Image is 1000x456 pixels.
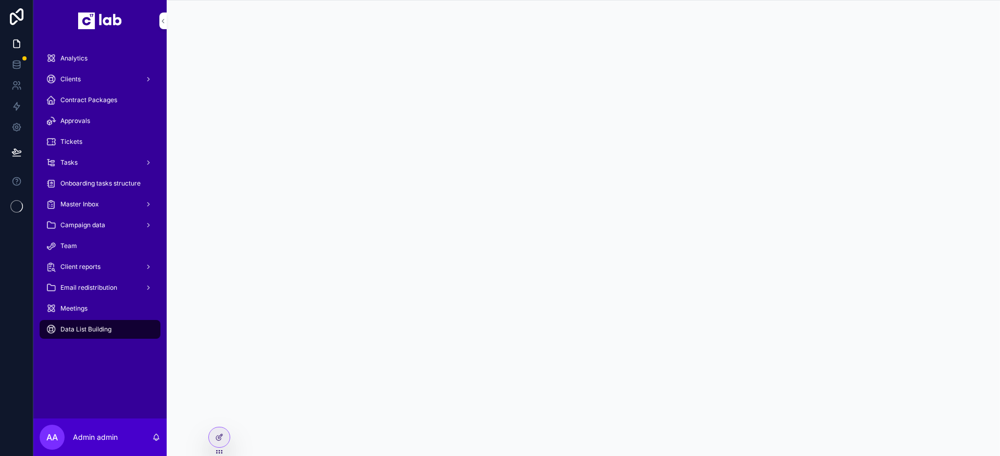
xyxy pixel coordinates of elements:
[60,117,90,125] span: Approvals
[40,112,160,130] a: Approvals
[40,257,160,276] a: Client reports
[40,216,160,235] a: Campaign data
[60,284,117,292] span: Email redistribution
[40,91,160,109] a: Contract Packages
[60,221,105,229] span: Campaign data
[40,153,160,172] a: Tasks
[78,13,122,29] img: App logo
[60,242,77,250] span: Team
[60,263,101,271] span: Client reports
[60,179,141,188] span: Onboarding tasks structure
[33,42,167,352] div: scrollable content
[40,237,160,255] a: Team
[60,200,99,208] span: Master Inbox
[46,431,58,443] span: Aa
[40,70,160,89] a: Clients
[60,96,117,104] span: Contract Packages
[60,304,87,313] span: Meetings
[60,75,81,83] span: Clients
[40,320,160,339] a: Data List Building
[40,174,160,193] a: Onboarding tasks structure
[60,158,78,167] span: Tasks
[40,49,160,68] a: Analytics
[73,432,118,442] p: Admin admin
[60,54,87,63] span: Analytics
[40,132,160,151] a: Tickets
[60,138,82,146] span: Tickets
[40,195,160,214] a: Master Inbox
[60,325,111,334] span: Data List Building
[40,278,160,297] a: Email redistribution
[40,299,160,318] a: Meetings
